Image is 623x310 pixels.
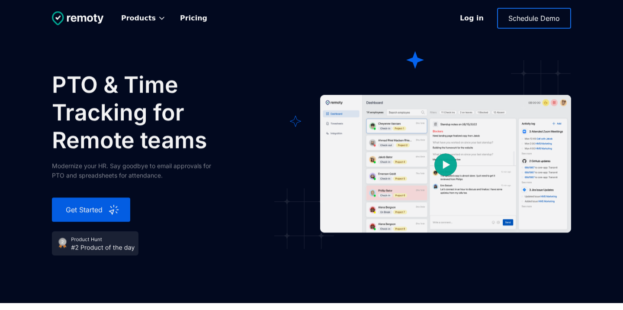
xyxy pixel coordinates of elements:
a: Schedule Demo [497,8,571,29]
h1: PTO & Time Tracking for Remote teams [52,71,268,154]
a: Pricing [173,9,214,28]
a: open lightbox [320,71,571,256]
div: Log in [460,13,484,23]
div: Modernize your HR. Say goodbye to email approvals for PTO and spreadsheets for attendance. [52,161,225,180]
div: Get Started [62,204,108,215]
img: Untitled UI logotext [52,11,104,25]
div: Products [114,9,173,28]
a: Get Started [52,197,130,222]
div: Products [121,14,156,23]
a: Log in [452,8,492,28]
